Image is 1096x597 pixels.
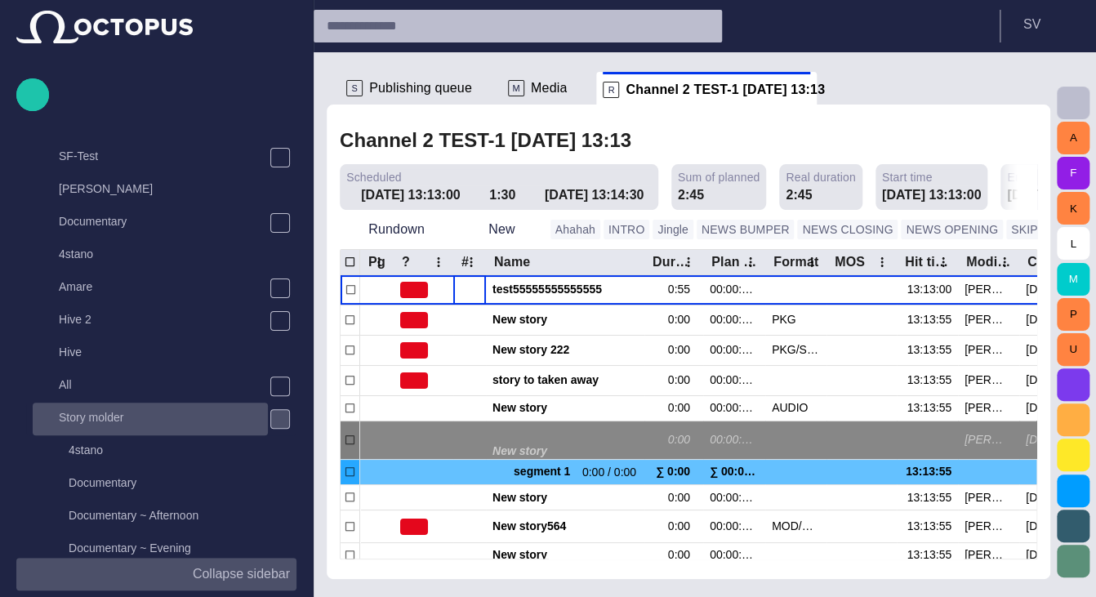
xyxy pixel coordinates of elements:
[1057,227,1089,260] button: L
[903,312,951,327] div: 13:13:55
[668,342,697,358] div: 0:00
[773,254,818,270] div: Format
[36,501,296,533] div: Documentary ~ Afternoon
[492,490,638,506] span: New story
[492,543,638,568] div: New story
[1057,157,1089,189] button: F
[36,533,296,566] div: Documentary ~ Evening
[739,251,762,274] button: Plan dur column menu
[492,372,638,388] span: story to taken away
[903,400,951,416] div: 13:13:55
[966,254,1012,270] div: Modified by
[1057,192,1089,225] button: K
[427,251,450,274] button: ? column menu
[581,464,638,480] span: 0:00 / 0:00
[501,72,597,105] div: MMedia
[710,519,759,534] div: 00:00:00:00
[460,366,479,395] div: 2
[772,519,820,534] div: MOD/PKG
[677,251,700,274] button: Duration column menu
[786,169,855,185] span: Real duration
[368,254,385,270] div: Pg
[59,311,270,327] p: Hive 2
[550,220,600,239] button: Ahahah
[59,180,296,197] p: [PERSON_NAME]
[965,342,1013,358] div: Karel Petrak (kpetrak)
[492,312,638,327] span: New story
[903,342,951,358] div: 13:13:55
[59,344,296,360] p: Hive
[668,282,697,297] div: 0:55
[460,275,479,305] div: 2
[596,72,817,105] div: RChannel 2 TEST-1 [DATE] 13:13
[800,251,823,274] button: Format column menu
[1010,10,1086,39] button: SV
[16,558,296,590] button: Collapse sidebar
[903,460,951,484] div: 13:13:55
[1006,220,1043,239] button: SKIP
[668,519,697,534] div: 0:00
[711,254,758,270] div: Plan dur
[26,370,296,403] div: All
[668,432,697,448] div: 0:00
[656,460,697,484] div: ∑ 0:00
[492,396,638,421] div: New story
[59,213,270,229] p: Documentary
[710,490,759,506] div: 00:00:00:00
[492,282,638,297] span: test55555555555555
[461,254,469,270] div: #
[710,432,759,448] div: 00:00:00:00
[193,564,290,584] p: Collapse sidebar
[531,80,568,96] span: Media
[668,490,697,506] div: 0:00
[710,312,759,327] div: 00:00:00:00
[460,251,483,274] button: # column menu
[678,185,704,205] div: 2:45
[492,510,638,542] div: New story564
[710,372,759,388] div: 00:00:00:00
[1057,263,1089,296] button: M
[59,409,268,425] p: Story molder
[786,185,812,205] div: 2:45
[369,80,472,96] span: Publishing queue
[965,282,1013,297] div: Stanislav Vedra (svedra)
[1023,15,1040,34] p: S V
[653,220,693,239] button: Jingle
[26,239,296,272] div: 4stano
[965,519,1013,534] div: Stanislav Vedra (svedra)
[903,282,951,297] div: 13:13:00
[460,215,544,244] button: New
[492,400,638,416] span: New story
[1057,298,1089,331] button: P
[603,82,619,98] p: R
[340,72,501,105] div: SPublishing queue
[492,421,638,460] div: New story
[36,435,296,468] div: 4stano
[492,342,638,358] span: New story 222
[460,510,479,542] div: 3
[710,400,759,416] div: 00:00:00:11
[965,312,1013,327] div: Ivan Vasyliev (ivasyliev)
[368,251,390,274] button: Pg column menu
[772,400,808,416] div: AUDIO
[710,460,759,484] div: ∑ 00:00:00:00
[69,474,296,491] p: Documentary
[26,305,296,337] div: Hive 2
[69,540,296,556] p: Documentary ~ Evening
[653,254,696,270] div: Duration
[772,342,820,358] div: PKG/STD
[903,490,951,506] div: 13:13:55
[69,507,296,523] p: Documentary ~ Afternoon
[59,376,270,393] p: All
[492,305,638,335] div: New story
[1057,333,1089,366] button: U
[26,141,296,174] div: SF-Test
[901,220,1002,239] button: NEWS OPENING
[1027,254,1073,270] div: Created
[835,254,865,270] div: MOS
[492,443,638,459] span: New story
[668,400,697,416] div: 0:00
[668,312,697,327] div: 0:00
[882,185,982,205] div: [DATE] 13:13:00
[604,220,649,239] button: INTRO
